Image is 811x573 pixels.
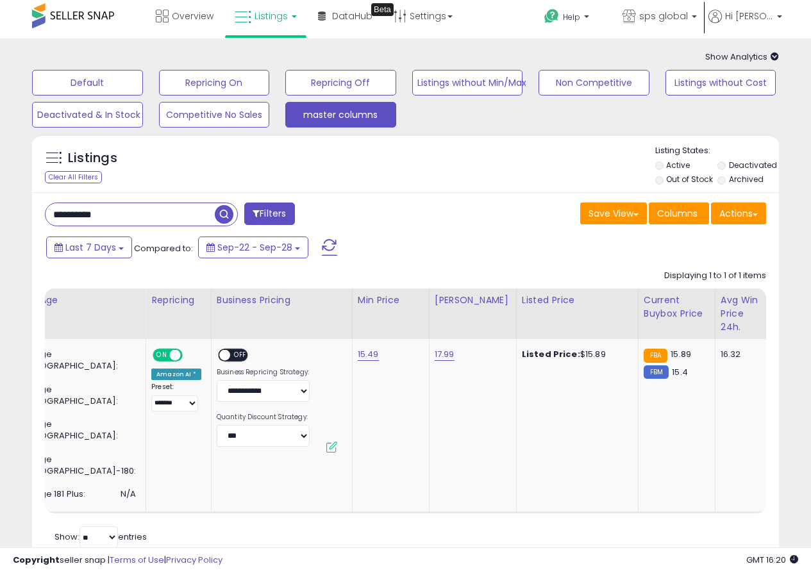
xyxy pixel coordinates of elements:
div: Preset: [151,383,201,411]
div: seller snap | | [13,554,222,567]
div: Min Price [358,294,424,307]
span: 2025-10-8 16:20 GMT [746,554,798,566]
p: Listing States: [655,145,779,157]
button: Filters [244,203,294,225]
button: Listings without Min/Max [412,70,523,95]
label: Archived [729,174,764,185]
span: Inv. Age [DEMOGRAPHIC_DATA]: [19,384,136,407]
div: Tooltip anchor [371,3,394,16]
div: $15.89 [522,349,628,360]
span: N/A [121,488,136,500]
div: Current Buybox Price [644,294,710,320]
button: Columns [649,203,709,224]
button: Default [32,70,143,95]
div: Amazon AI * [151,369,201,380]
i: Get Help [544,8,560,24]
div: Clear All Filters [45,171,102,183]
span: Inv. Age 181 Plus: [19,488,86,500]
span: DataHub [332,10,372,22]
a: 17.99 [435,348,455,361]
button: Save View [580,203,647,224]
span: 15.89 [671,348,691,360]
button: master columns [285,102,396,128]
button: Actions [711,203,766,224]
span: Overview [172,10,213,22]
button: Repricing On [159,70,270,95]
label: Business Repricing Strategy: [217,368,310,377]
label: Quantity Discount Strategy: [217,413,310,422]
small: FBM [644,365,669,379]
button: Competitive No Sales [159,102,270,128]
span: OFF [181,350,201,361]
div: Business Pricing [217,294,347,307]
span: Columns [657,207,698,220]
a: Privacy Policy [166,554,222,566]
strong: Copyright [13,554,60,566]
span: Hi [PERSON_NAME] [725,10,773,22]
button: Listings without Cost [665,70,776,95]
div: Displaying 1 to 1 of 1 items [664,270,766,282]
span: Listings [255,10,288,22]
h5: Listings [68,149,117,167]
span: sps global [639,10,688,22]
span: Last 7 Days [65,241,116,254]
button: Non Competitive [539,70,649,95]
span: Help [563,12,580,22]
div: Repricing [151,294,206,307]
button: Deactivated & In Stock [32,102,143,128]
label: Deactivated [729,160,777,170]
span: 15.4 [672,366,688,378]
span: Inv. Age [DEMOGRAPHIC_DATA]-180: [19,454,136,477]
a: 15.49 [358,348,379,361]
span: Show Analytics [705,51,779,63]
label: Active [666,160,690,170]
button: Sep-22 - Sep-28 [198,237,308,258]
span: Compared to: [134,242,193,254]
a: Hi [PERSON_NAME] [708,10,782,38]
b: Listed Price: [522,348,580,360]
button: Last 7 Days [46,237,132,258]
a: Terms of Use [110,554,164,566]
span: Inv. Age [DEMOGRAPHIC_DATA]: [19,349,136,372]
div: Avg Win Price 24h. [721,294,767,334]
small: FBA [644,349,667,363]
span: ON [154,350,170,361]
div: Listed Price [522,294,633,307]
span: Inv. Age [DEMOGRAPHIC_DATA]: [19,419,136,442]
div: 16.32 [721,349,763,360]
label: Out of Stock [666,174,713,185]
span: OFF [230,350,251,361]
button: Repricing Off [285,70,396,95]
div: [PERSON_NAME] [435,294,511,307]
span: Sep-22 - Sep-28 [217,241,292,254]
span: Show: entries [54,531,147,543]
